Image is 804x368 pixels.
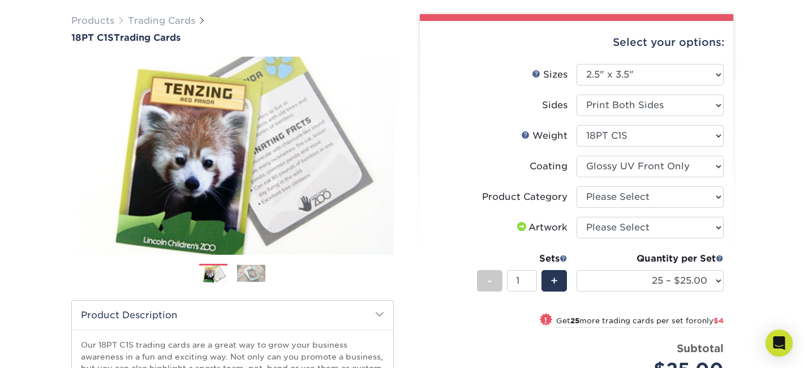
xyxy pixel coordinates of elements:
div: Select your options: [429,21,724,64]
h2: Product Description [72,301,393,330]
a: Trading Cards [128,15,195,26]
div: Quantity per Set [577,252,724,266]
span: 18PT C1S [71,32,114,43]
div: Weight [521,129,567,143]
span: only [697,316,724,325]
div: Coating [530,160,567,173]
a: Products [71,15,114,26]
span: $4 [713,316,724,325]
span: - [487,272,492,289]
div: Sets [477,252,567,266]
img: Trading Cards 01 [199,264,227,284]
strong: Subtotal [677,342,724,354]
div: Sides [542,99,567,112]
div: Open Intercom Messenger [766,330,793,357]
span: ! [544,314,547,326]
a: 18PT C1STrading Cards [71,32,394,43]
strong: 25 [570,316,579,325]
iframe: Google Customer Reviews [3,333,96,364]
div: Sizes [532,68,567,82]
div: Product Category [482,190,567,204]
img: 18PT C1S 01 [71,44,394,267]
h1: Trading Cards [71,32,394,43]
div: Artwork [515,221,567,234]
span: + [551,272,558,289]
img: Trading Cards 02 [237,264,265,282]
small: Get more trading cards per set for [556,316,724,328]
